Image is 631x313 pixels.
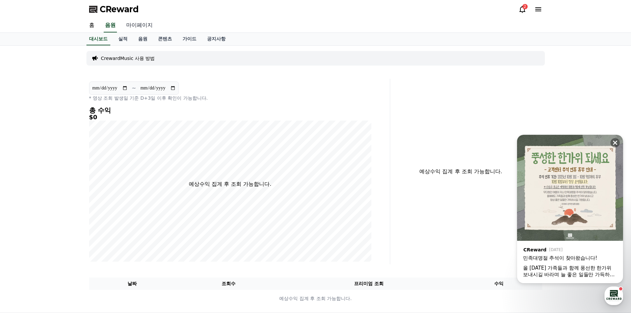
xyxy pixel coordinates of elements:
[518,5,526,13] a: 2
[89,107,371,114] h4: 총 수익
[132,84,136,92] p: ~
[202,33,231,45] a: 공지사항
[133,33,153,45] a: 음원
[104,19,117,32] a: 음원
[85,210,127,227] a: 설정
[189,180,271,188] p: 예상수익 집계 후 조회 가능합니다.
[21,220,25,225] span: 홈
[89,295,542,302] p: 예상수익 집계 후 조회 가능합니다.
[153,33,177,45] a: 콘텐츠
[86,33,110,45] a: 대시보드
[89,278,176,290] th: 날짜
[395,168,526,176] p: 예상수익 집계 후 조회 가능합니다.
[89,114,371,121] h5: $0
[44,210,85,227] a: 대화
[61,220,69,226] span: 대화
[89,95,371,101] p: * 영상 조회 발생일 기준 D+3일 이후 확인이 가능합니다.
[100,4,139,15] span: CReward
[89,4,139,15] a: CReward
[84,19,100,32] a: 홈
[175,278,282,290] th: 조회수
[113,33,133,45] a: 실적
[101,55,155,62] a: CrewardMusic 사용 방법
[2,210,44,227] a: 홈
[456,278,542,290] th: 수익
[522,4,528,9] div: 2
[282,278,456,290] th: 프리미엄 조회
[177,33,202,45] a: 가이드
[102,220,110,225] span: 설정
[121,19,158,32] a: 마이페이지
